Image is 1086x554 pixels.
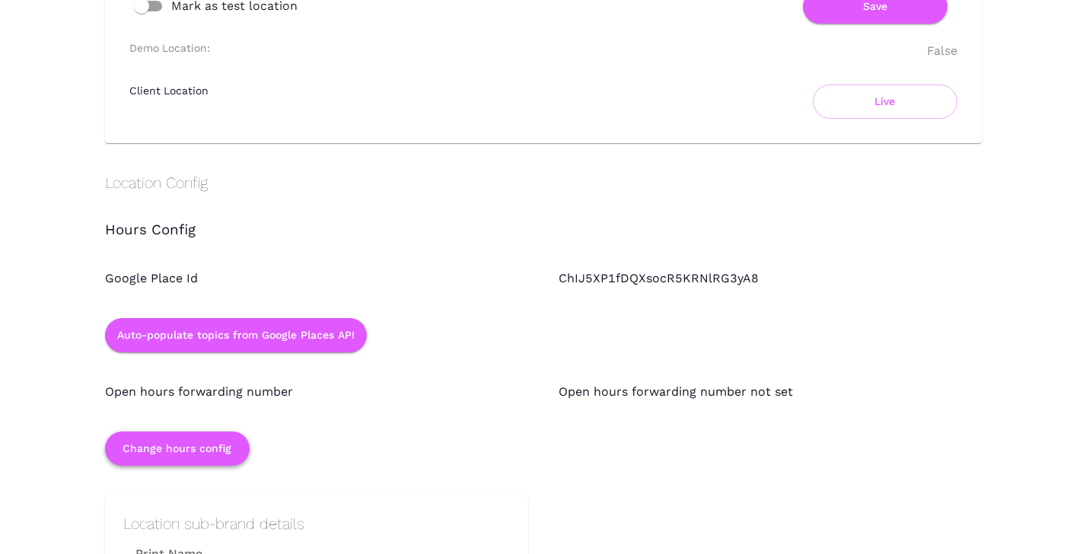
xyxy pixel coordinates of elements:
button: Auto-populate topics from Google Places API [105,318,367,352]
div: Google Place Id [75,239,528,288]
div: ChIJ5XP1fDQXsocR5KRNlRG3yA8 [528,239,982,288]
button: Live [813,84,957,119]
div: Open hours forwarding number not set [528,352,982,401]
h2: Location Config [105,174,982,192]
h3: Hours Config [105,222,982,239]
button: Change hours config [105,431,250,466]
h2: Location sub-brand details [123,514,510,533]
h6: Client Location [129,84,209,97]
h6: Demo Location: [129,42,210,54]
div: False [927,42,957,60]
div: Open hours forwarding number [75,352,528,401]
